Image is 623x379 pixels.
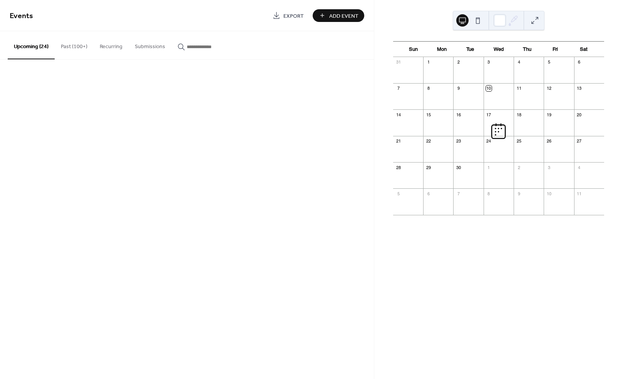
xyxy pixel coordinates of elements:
[576,138,582,144] div: 27
[456,59,461,65] div: 2
[428,42,456,57] div: Mon
[516,112,522,117] div: 18
[576,86,582,91] div: 13
[425,164,431,170] div: 29
[516,138,522,144] div: 25
[425,138,431,144] div: 22
[516,191,522,196] div: 9
[395,112,401,117] div: 14
[395,86,401,91] div: 7
[425,112,431,117] div: 15
[456,86,461,91] div: 9
[576,164,582,170] div: 4
[486,138,492,144] div: 24
[329,12,358,20] span: Add Event
[395,138,401,144] div: 21
[486,191,492,196] div: 8
[546,112,552,117] div: 19
[425,59,431,65] div: 1
[516,59,522,65] div: 4
[569,42,598,57] div: Sat
[94,31,129,59] button: Recurring
[10,8,33,23] span: Events
[395,164,401,170] div: 28
[283,12,304,20] span: Export
[516,86,522,91] div: 11
[486,59,492,65] div: 3
[546,86,552,91] div: 12
[313,9,364,22] button: Add Event
[267,9,310,22] a: Export
[546,59,552,65] div: 5
[486,112,492,117] div: 17
[546,164,552,170] div: 3
[456,112,461,117] div: 16
[425,191,431,196] div: 6
[576,191,582,196] div: 11
[395,59,401,65] div: 31
[456,138,461,144] div: 23
[395,191,401,196] div: 5
[55,31,94,59] button: Past (100+)
[486,164,492,170] div: 1
[399,42,428,57] div: Sun
[546,191,552,196] div: 10
[546,138,552,144] div: 26
[541,42,570,57] div: Fri
[8,31,55,59] button: Upcoming (24)
[456,191,461,196] div: 7
[456,42,484,57] div: Tue
[129,31,171,59] button: Submissions
[456,164,461,170] div: 30
[484,42,513,57] div: Wed
[513,42,541,57] div: Thu
[516,164,522,170] div: 2
[576,59,582,65] div: 6
[425,86,431,91] div: 8
[486,86,492,91] div: 10
[576,112,582,117] div: 20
